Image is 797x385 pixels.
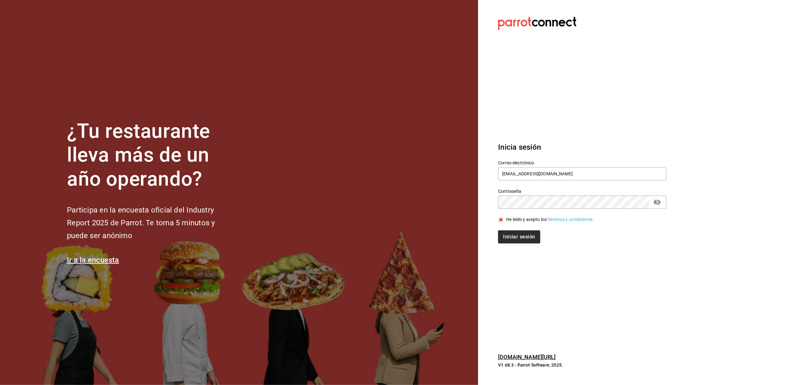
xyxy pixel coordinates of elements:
[498,354,556,360] a: [DOMAIN_NAME][URL]
[547,217,594,222] a: Términos y condiciones.
[506,216,594,223] div: He leído y acepto los
[67,119,236,191] h1: ¿Tu restaurante lleva más de un año operando?
[498,230,540,243] button: Iniciar sesión
[498,161,666,165] label: Correo electrónico
[67,256,119,264] a: Ir a la encuesta
[498,167,666,180] input: Ingresa tu correo electrónico
[67,204,236,242] h2: Participa en la encuesta oficial del Industry Report 2025 de Parrot. Te toma 5 minutos y puede se...
[498,142,666,153] h3: Inicia sesión
[498,189,666,193] label: Contraseña
[498,362,666,368] p: V1.68.3 - Parrot Software, 2025.
[652,197,663,207] button: passwordField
